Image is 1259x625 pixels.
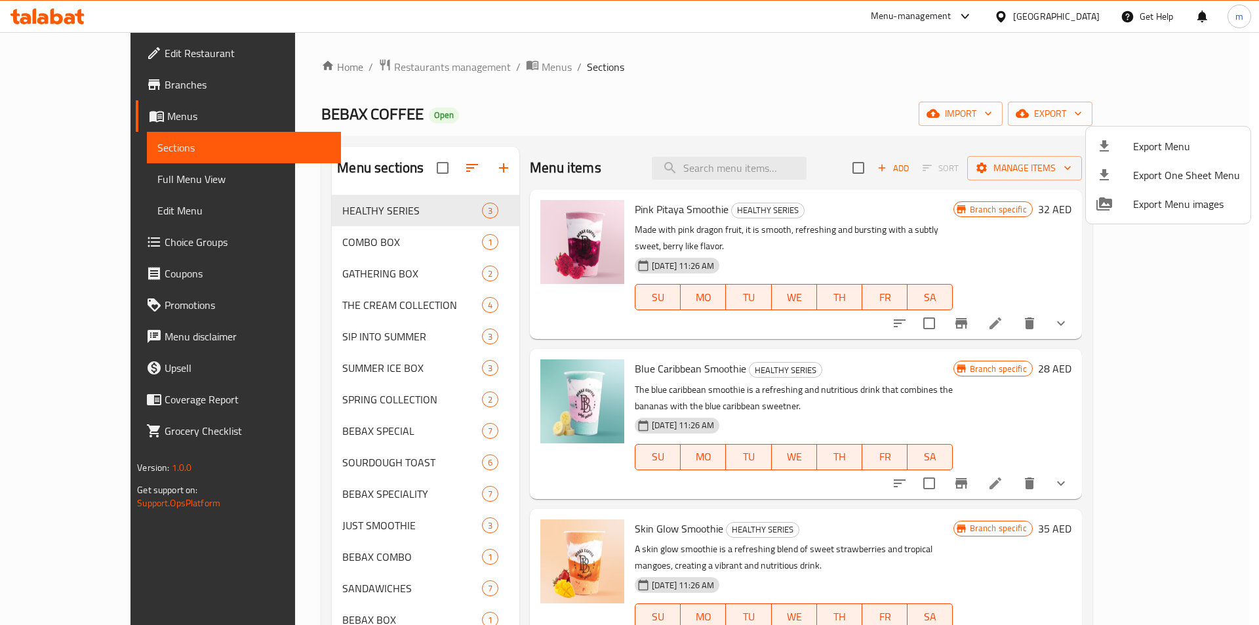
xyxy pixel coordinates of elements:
[1086,132,1250,161] li: Export menu items
[1133,167,1240,183] span: Export One Sheet Menu
[1133,196,1240,212] span: Export Menu images
[1086,190,1250,218] li: Export Menu images
[1133,138,1240,154] span: Export Menu
[1086,161,1250,190] li: Export one sheet menu items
